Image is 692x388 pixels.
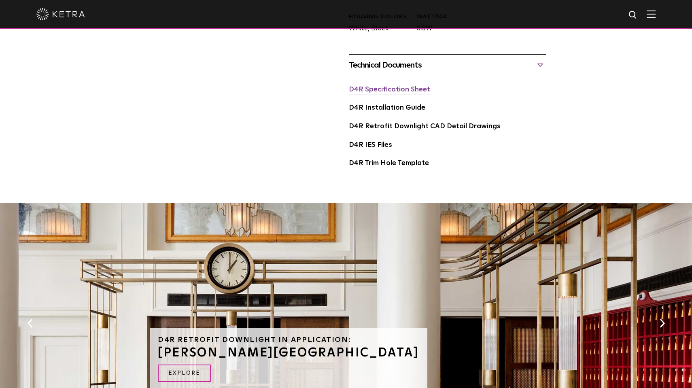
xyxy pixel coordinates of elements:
[36,8,85,20] img: ketra-logo-2019-white
[349,160,429,167] a: D4R Trim Hole Template
[349,104,425,111] a: D4R Installation Guide
[349,59,546,72] div: Technical Documents
[349,142,392,148] a: D4R IES Files
[647,10,656,18] img: Hamburger%20Nav.svg
[158,365,211,382] a: EXPLORE
[158,347,419,359] h3: [PERSON_NAME][GEOGRAPHIC_DATA]
[26,318,34,329] button: Previous
[349,123,501,130] a: D4R Retrofit Downlight CAD Detail Drawings
[349,86,430,93] a: D4R Specification Sheet
[158,336,419,343] h6: D4R Retrofit Downlight in Application:
[628,10,638,20] img: search icon
[658,318,666,329] button: Next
